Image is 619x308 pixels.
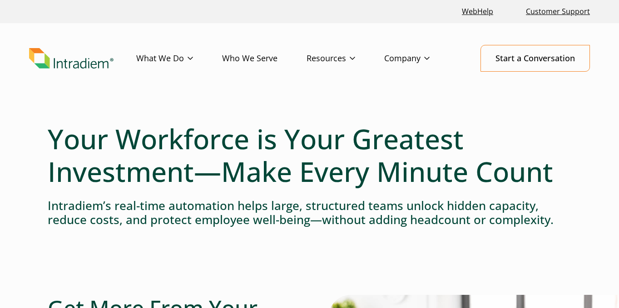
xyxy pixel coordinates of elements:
[458,2,497,21] a: Link opens in a new window
[29,48,114,69] img: Intradiem
[136,45,222,72] a: What We Do
[29,48,136,69] a: Link to homepage of Intradiem
[48,199,571,227] h4: Intradiem’s real-time automation helps large, structured teams unlock hidden capacity, reduce cos...
[480,45,590,72] a: Start a Conversation
[222,45,307,72] a: Who We Serve
[48,122,571,188] h1: Your Workforce is Your Greatest Investment—Make Every Minute Count
[384,45,459,72] a: Company
[522,2,594,21] a: Customer Support
[307,45,384,72] a: Resources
